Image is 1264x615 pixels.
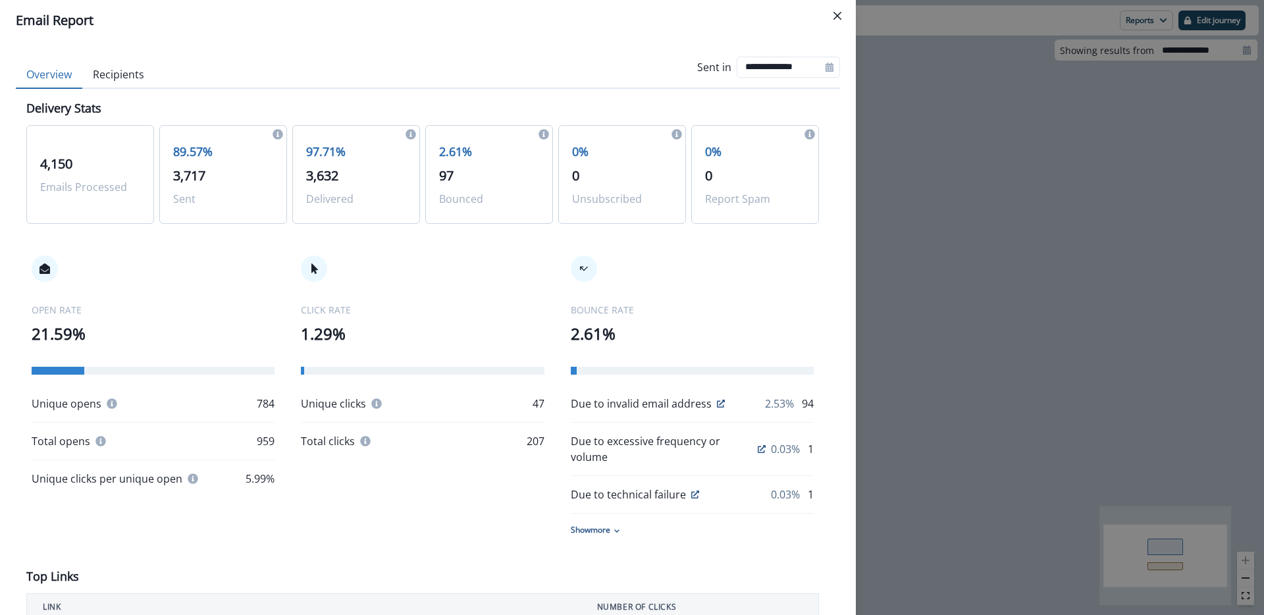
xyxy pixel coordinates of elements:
span: 0 [705,167,712,184]
div: Email Report [16,11,840,30]
p: 5.99% [246,471,275,487]
p: 0.03% [771,487,800,502]
button: Close [827,5,848,26]
p: 0.03% [771,441,800,457]
p: CLICK RATE [301,303,544,317]
p: 207 [527,433,544,449]
p: Delivery Stats [26,99,101,117]
span: 3,717 [173,167,205,184]
p: 89.57% [173,143,273,161]
p: Bounced [439,191,539,207]
p: 784 [257,396,275,412]
p: 1 [808,487,814,502]
p: Unique clicks per unique open [32,471,182,487]
p: Total opens [32,433,90,449]
p: 2.61% [439,143,539,161]
p: Sent in [697,59,731,75]
p: BOUNCE RATE [571,303,814,317]
button: Overview [16,61,82,89]
p: Sent [173,191,273,207]
p: Show more [571,524,610,536]
span: 0 [572,167,579,184]
p: 1 [808,441,814,457]
p: 47 [533,396,544,412]
p: Delivered [306,191,406,207]
span: 4,150 [40,155,72,173]
p: 21.59% [32,322,275,346]
p: 0% [572,143,672,161]
p: OPEN RATE [32,303,275,317]
button: Recipients [82,61,155,89]
p: Due to invalid email address [571,396,712,412]
p: 94 [802,396,814,412]
span: 97 [439,167,454,184]
p: Top Links [26,568,79,585]
span: 3,632 [306,167,338,184]
p: Due to technical failure [571,487,686,502]
p: 97.71% [306,143,406,161]
p: Unsubscribed [572,191,672,207]
p: 959 [257,433,275,449]
p: Unique opens [32,396,101,412]
p: Emails Processed [40,179,140,195]
p: 2.53% [765,396,794,412]
p: 1.29% [301,322,544,346]
p: Due to excessive frequency or volume [571,433,752,465]
p: 2.61% [571,322,814,346]
p: Report Spam [705,191,805,207]
p: Unique clicks [301,396,366,412]
p: Total clicks [301,433,355,449]
p: 0% [705,143,805,161]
